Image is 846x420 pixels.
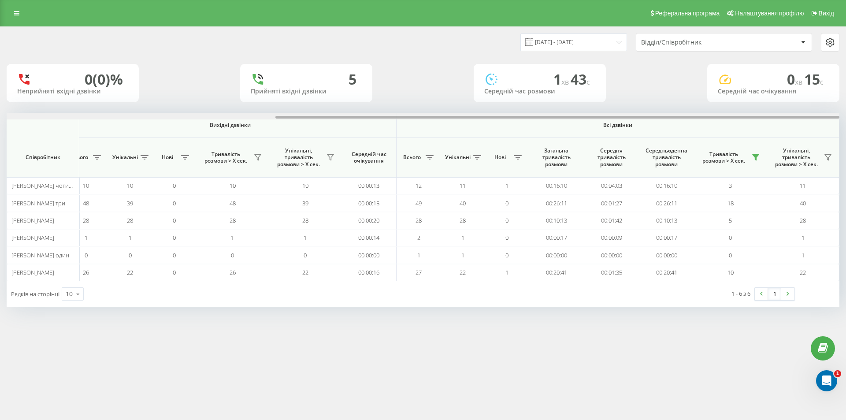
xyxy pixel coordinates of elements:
[529,212,584,229] td: 00:10:13
[173,234,176,242] span: 0
[561,77,571,87] span: хв
[571,70,590,89] span: 43
[173,268,176,276] span: 0
[584,264,639,281] td: 00:01:35
[231,234,234,242] span: 1
[460,216,466,224] span: 28
[787,70,804,89] span: 0
[484,88,595,95] div: Середній час розмови
[173,182,176,190] span: 0
[341,212,397,229] td: 00:00:20
[11,251,69,259] span: [PERSON_NAME] один
[68,154,90,161] span: Всього
[729,251,732,259] span: 0
[639,264,694,281] td: 00:20:41
[646,147,687,168] span: Середньоденна тривалість розмови
[273,147,324,168] span: Унікальні, тривалість розмови > Х сек.
[529,264,584,281] td: 00:20:41
[11,268,54,276] span: [PERSON_NAME]
[460,199,466,207] span: 40
[505,216,508,224] span: 0
[85,71,123,88] div: 0 (0)%
[727,268,734,276] span: 10
[800,216,806,224] span: 28
[731,289,750,298] div: 1 - 6 з 6
[11,234,54,242] span: [PERSON_NAME]
[83,182,89,190] span: 10
[341,194,397,212] td: 00:00:15
[302,182,308,190] span: 10
[251,88,362,95] div: Прийняті вхідні дзвінки
[505,182,508,190] span: 1
[11,199,65,207] span: [PERSON_NAME] три
[460,268,466,276] span: 22
[304,234,307,242] span: 1
[800,268,806,276] span: 22
[17,88,128,95] div: Неприйняті вхідні дзвінки
[771,147,821,168] span: Унікальні, тривалість розмови > Х сек.
[529,229,584,246] td: 00:00:17
[801,234,805,242] span: 1
[718,88,829,95] div: Середній час очікування
[129,234,132,242] span: 1
[460,182,466,190] span: 11
[584,229,639,246] td: 00:00:09
[445,154,471,161] span: Унікальні
[127,199,133,207] span: 39
[230,182,236,190] span: 10
[417,234,420,242] span: 2
[127,216,133,224] span: 28
[11,290,59,298] span: Рядків на сторінці
[200,151,251,164] span: Тривалість розмови > Х сек.
[804,70,824,89] span: 15
[819,10,834,17] span: Вихід
[230,268,236,276] span: 26
[727,199,734,207] span: 18
[127,268,133,276] span: 22
[349,71,356,88] div: 5
[584,212,639,229] td: 00:01:42
[14,154,71,161] span: Співробітник
[735,10,804,17] span: Налаштування профілю
[461,234,464,242] span: 1
[820,77,824,87] span: c
[127,182,133,190] span: 10
[795,77,804,87] span: хв
[729,216,732,224] span: 5
[231,251,234,259] span: 0
[698,151,749,164] span: Тривалість розмови > Х сек.
[489,154,511,161] span: Нові
[156,154,178,161] span: Нові
[800,199,806,207] span: 40
[584,177,639,194] td: 00:04:03
[173,216,176,224] span: 0
[129,251,132,259] span: 0
[768,288,781,300] a: 1
[529,177,584,194] td: 00:16:10
[505,251,508,259] span: 0
[641,39,746,46] div: Відділ/Співробітник
[801,251,805,259] span: 1
[800,182,806,190] span: 11
[505,199,508,207] span: 0
[639,177,694,194] td: 00:16:10
[639,194,694,212] td: 00:26:11
[729,182,732,190] span: 3
[11,182,76,190] span: [PERSON_NAME] чотири
[423,122,813,129] span: Всі дзвінки
[302,216,308,224] span: 28
[529,194,584,212] td: 00:26:11
[302,268,308,276] span: 22
[639,246,694,264] td: 00:00:00
[586,77,590,87] span: c
[553,70,571,89] span: 1
[83,199,89,207] span: 48
[584,246,639,264] td: 00:00:00
[401,154,423,161] span: Всього
[348,151,390,164] span: Середній час очікування
[230,216,236,224] span: 28
[417,251,420,259] span: 1
[85,122,376,129] span: Вихідні дзвінки
[83,268,89,276] span: 26
[341,246,397,264] td: 00:00:00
